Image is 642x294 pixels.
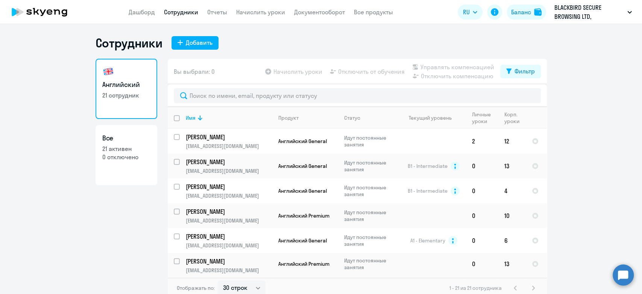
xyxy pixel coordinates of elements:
a: Сотрудники [164,8,198,16]
div: Статус [344,114,360,121]
div: Имя [186,114,272,121]
p: Идут постоянные занятия [344,134,396,148]
p: [PERSON_NAME] [186,183,271,191]
span: B1 - Intermediate [408,163,448,169]
span: A1 - Elementary [410,237,445,244]
p: [EMAIL_ADDRESS][DOMAIN_NAME] [186,143,272,149]
input: Поиск по имени, email, продукту или статусу [174,88,541,103]
span: Английский Premium [278,260,329,267]
div: Добавить [186,38,212,47]
span: Английский General [278,187,327,194]
a: [PERSON_NAME] [186,158,272,166]
a: [PERSON_NAME] [186,257,272,265]
p: [EMAIL_ADDRESS][DOMAIN_NAME] [186,242,272,249]
a: Начислить уроки [236,8,285,16]
td: 13 [498,154,526,178]
p: Идут постоянные занятия [344,257,396,271]
a: [PERSON_NAME] [186,133,272,141]
button: BLACKBIRD SECURE BROWSING LTD, Постоплата 2025 [551,3,636,21]
span: Английский General [278,237,327,244]
td: 6 [498,228,526,253]
a: Документооборот [294,8,345,16]
h3: Все [102,133,150,143]
td: 2 [466,129,498,154]
div: Текущий уровень [409,114,452,121]
p: [EMAIL_ADDRESS][DOMAIN_NAME] [186,267,272,274]
div: Продукт [278,114,299,121]
p: 21 сотрудник [102,91,150,99]
p: Идут постоянные занятия [344,209,396,222]
div: Имя [186,114,196,121]
div: Корп. уроки [504,111,525,125]
button: Фильтр [500,65,541,78]
span: RU [463,8,470,17]
div: Текущий уровень [402,114,466,121]
p: [EMAIL_ADDRESS][DOMAIN_NAME] [186,192,272,199]
p: [PERSON_NAME] [186,257,271,265]
a: Все продукты [354,8,393,16]
p: [PERSON_NAME] [186,232,271,241]
p: Идут постоянные занятия [344,234,396,247]
span: Английский General [278,163,327,169]
td: 0 [466,178,498,203]
span: B1 - Intermediate [408,187,448,194]
a: [PERSON_NAME] [186,232,272,241]
td: 10 [498,203,526,228]
div: Личные уроки [472,111,498,125]
span: Английский Premium [278,212,329,219]
p: [PERSON_NAME] [186,158,271,166]
h1: Сотрудники [96,35,162,50]
div: Фильтр [515,67,535,76]
p: [EMAIL_ADDRESS][DOMAIN_NAME] [186,217,272,224]
img: balance [534,8,542,16]
a: Дашборд [129,8,155,16]
button: Добавить [172,36,219,50]
p: 0 отключено [102,153,150,161]
td: 4 [498,178,526,203]
img: english [102,66,114,78]
button: Балансbalance [507,5,546,20]
a: [PERSON_NAME] [186,207,272,216]
td: 0 [466,253,498,275]
div: Баланс [511,8,531,17]
span: Отображать по: [177,285,215,291]
p: BLACKBIRD SECURE BROWSING LTD, Постоплата 2025 [554,3,624,21]
span: Вы выбрали: 0 [174,67,215,76]
td: 13 [498,253,526,275]
a: Все21 активен0 отключено [96,125,157,185]
h3: Английский [102,80,150,90]
p: [PERSON_NAME] [186,133,271,141]
a: Отчеты [207,8,227,16]
p: 21 активен [102,145,150,153]
span: 1 - 21 из 21 сотрудника [449,285,502,291]
p: Идут постоянные занятия [344,159,396,173]
a: Английский21 сотрудник [96,59,157,119]
td: 12 [498,129,526,154]
p: Идут постоянные занятия [344,184,396,198]
td: 0 [466,154,498,178]
a: [PERSON_NAME] [186,183,272,191]
p: [PERSON_NAME] [186,207,271,216]
button: RU [458,5,483,20]
td: 0 [466,228,498,253]
p: [EMAIL_ADDRESS][DOMAIN_NAME] [186,168,272,174]
span: Английский General [278,138,327,145]
td: 0 [466,203,498,228]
